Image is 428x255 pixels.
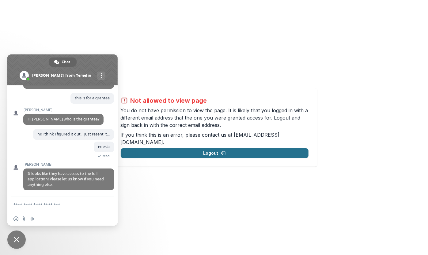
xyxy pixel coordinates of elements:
textarea: Compose your message... [13,197,99,212]
a: [EMAIL_ADDRESS][DOMAIN_NAME] [121,132,280,145]
h2: Not allowed to view page [131,97,207,104]
span: [PERSON_NAME] [23,108,104,112]
span: [PERSON_NAME] [23,162,114,167]
span: hi! i think i figured it out. i just resent it... [37,131,110,137]
a: Chat [49,57,77,67]
span: Audio message [29,216,34,221]
button: Logout [121,148,309,158]
span: Chat [62,57,70,67]
span: Hi [PERSON_NAME] who is the grantee? [28,116,99,122]
span: Insert an emoji [13,216,18,221]
p: If you think this is an error, please contact us at . [121,131,309,146]
span: Read [102,154,110,158]
a: Close chat [7,231,26,249]
span: Send a file [21,216,26,221]
span: It looks like they have access to the full application! Please let us know if you need anything e... [28,171,104,187]
span: this is for a grantee [75,95,110,101]
p: You do not have permission to view the page. It is likely that you logged in with a different ema... [121,107,309,129]
span: edesia [98,144,110,149]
